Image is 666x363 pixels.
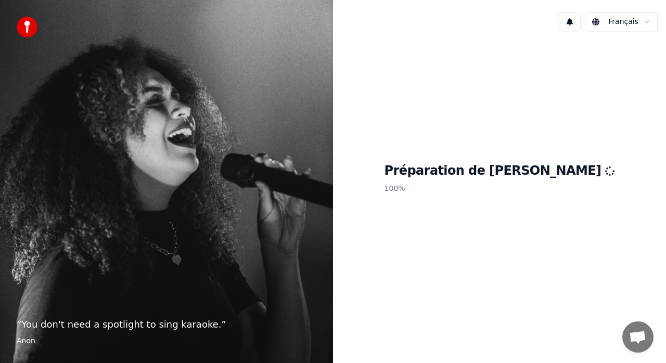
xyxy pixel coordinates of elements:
[17,317,316,332] p: “ You don't need a spotlight to sing karaoke. ”
[17,17,37,37] img: youka
[385,179,615,198] p: 100 %
[385,163,615,179] h1: Préparation de [PERSON_NAME]
[622,321,654,353] div: Ouvrir le chat
[17,336,316,346] footer: Anon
